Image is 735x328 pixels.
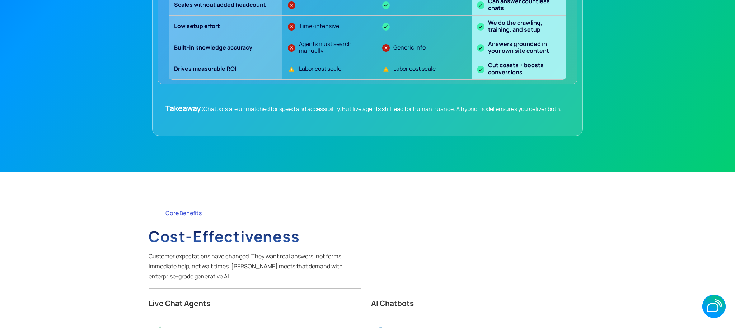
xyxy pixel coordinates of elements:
[382,0,390,9] img: Check
[295,23,374,29] div: Time-intensive
[174,1,266,9] strong: Scales without added headcount
[382,22,390,31] img: Check
[390,65,468,72] div: Labor cost scale
[488,41,559,54] strong: Answers grounded in your own site content
[295,41,374,54] div: Agents must search manually
[488,62,559,75] strong: Cut coasts + boosts conversions
[295,65,374,72] div: Labor cost scale
[477,65,484,73] img: Check
[149,226,300,247] strong: Cost-Effectiveness
[174,65,236,73] strong: Drives measurable ROI
[174,22,220,30] strong: Low setup effort
[371,298,414,308] strong: AI Chatbots
[165,208,202,218] div: Core Benefits
[149,251,361,281] p: Customer expectations have changed. They want real answers, not forms. Immediate help, not wait t...
[165,103,561,114] p: Chatbots are unmatched for speed and accessibility. But live agents still lead for human nuance. ...
[149,298,210,308] strong: Live Chat Agents
[488,19,559,33] strong: We do the crawling, training, and setup
[477,22,484,31] img: Check
[174,44,252,51] strong: Built-in knowledge accuracy
[477,43,484,52] img: Check
[165,103,203,113] strong: Takeaway:
[477,0,484,9] img: Check
[390,44,468,51] div: Generic Info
